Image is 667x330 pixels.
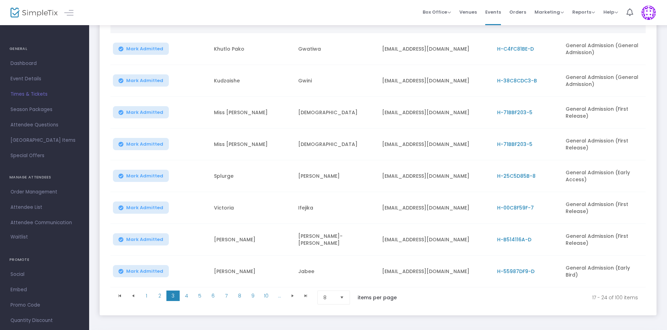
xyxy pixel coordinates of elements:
span: Social [10,270,79,279]
span: Events [485,3,501,21]
span: Go to the previous page [130,293,136,299]
td: General Admission (First Release) [561,224,646,256]
span: Venues [459,3,477,21]
span: Mark Admitted [126,205,163,211]
td: Jabee [294,256,378,287]
span: Reports [572,9,595,15]
span: H-71BBF203-5 [497,109,532,116]
span: Page 3 [166,291,180,301]
td: General Admission (General Admission) [561,65,646,97]
span: Page 5 [193,291,206,301]
span: Mark Admitted [126,78,163,83]
span: Attendee Communication [10,218,79,227]
button: Mark Admitted [113,170,169,182]
td: [DEMOGRAPHIC_DATA] [294,97,378,129]
span: Go to the next page [286,291,299,301]
span: Go to the first page [117,293,123,299]
td: [PERSON_NAME]-[PERSON_NAME] [294,224,378,256]
span: Waitlist [10,234,28,241]
td: [PERSON_NAME] [210,256,294,287]
span: Box Office [423,9,451,15]
td: [EMAIL_ADDRESS][DOMAIN_NAME] [378,129,493,160]
span: Go to the previous page [127,291,140,301]
span: H-B514116A-D [497,236,531,243]
td: General Admission (Early Bird) [561,256,646,287]
td: General Admission (General Admission) [561,33,646,65]
span: Mark Admitted [126,269,163,274]
td: [PERSON_NAME] [210,224,294,256]
span: Page 8 [233,291,246,301]
span: Mark Admitted [126,173,163,179]
h4: GENERAL [9,42,80,56]
button: Mark Admitted [113,138,169,150]
span: 8 [323,294,334,301]
td: General Admission (First Release) [561,192,646,224]
span: Special Offers [10,151,79,160]
button: Mark Admitted [113,201,169,214]
kendo-pager-info: 17 - 24 of 100 items [411,291,638,305]
span: Quantity Discount [10,316,79,325]
span: Embed [10,285,79,294]
label: items per page [358,294,397,301]
span: Mark Admitted [126,46,163,52]
span: Help [603,9,618,15]
button: Select [337,291,347,304]
td: [DEMOGRAPHIC_DATA] [294,129,378,160]
span: Page 7 [220,291,233,301]
span: Attendee List [10,203,79,212]
span: H-C4FC81BE-D [497,45,534,52]
td: General Admission (First Release) [561,129,646,160]
td: [EMAIL_ADDRESS][DOMAIN_NAME] [378,192,493,224]
span: H-71BBF203-5 [497,141,532,148]
td: [EMAIL_ADDRESS][DOMAIN_NAME] [378,65,493,97]
td: Ifejika [294,192,378,224]
td: Gwatiwa [294,33,378,65]
td: Khutlo Pako [210,33,294,65]
h4: PROMOTE [9,253,80,267]
span: Marketing [535,9,564,15]
span: Dashboard [10,59,79,68]
button: Mark Admitted [113,43,169,55]
span: Mark Admitted [126,237,163,242]
span: Orders [509,3,526,21]
span: Page 10 [259,291,273,301]
span: Page 1 [140,291,153,301]
span: Go to the first page [113,291,127,301]
td: [PERSON_NAME] [294,160,378,192]
span: Order Management [10,188,79,197]
td: [EMAIL_ADDRESS][DOMAIN_NAME] [378,256,493,287]
span: H-00C8F59F-7 [497,204,534,211]
span: Page 2 [153,291,166,301]
span: H-25C5D85B-8 [497,173,536,179]
td: Miss [PERSON_NAME] [210,129,294,160]
span: Go to the last page [299,291,313,301]
span: Mark Admitted [126,141,163,147]
button: Mark Admitted [113,233,169,245]
span: Page 4 [180,291,193,301]
span: Event Details [10,74,79,83]
button: Mark Admitted [113,106,169,118]
td: General Admission (Early Access) [561,160,646,192]
td: Splurge [210,160,294,192]
span: H-38C8CDC3-B [497,77,537,84]
span: H-55987DF9-D [497,268,535,275]
td: [EMAIL_ADDRESS][DOMAIN_NAME] [378,224,493,256]
td: [EMAIL_ADDRESS][DOMAIN_NAME] [378,160,493,192]
td: General Admission (First Release) [561,97,646,129]
button: Mark Admitted [113,265,169,277]
span: Page 6 [206,291,220,301]
span: Season Packages [10,105,79,114]
td: [EMAIL_ADDRESS][DOMAIN_NAME] [378,97,493,129]
span: Attendee Questions [10,120,79,130]
span: Mark Admitted [126,110,163,115]
span: [GEOGRAPHIC_DATA] Items [10,136,79,145]
h4: MANAGE ATTENDEES [9,170,80,184]
td: Miss [PERSON_NAME] [210,97,294,129]
div: Data table [110,9,646,287]
td: Victoria [210,192,294,224]
td: Gwini [294,65,378,97]
span: Go to the next page [290,293,295,299]
button: Mark Admitted [113,74,169,87]
td: [EMAIL_ADDRESS][DOMAIN_NAME] [378,33,493,65]
span: Times & Tickets [10,90,79,99]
